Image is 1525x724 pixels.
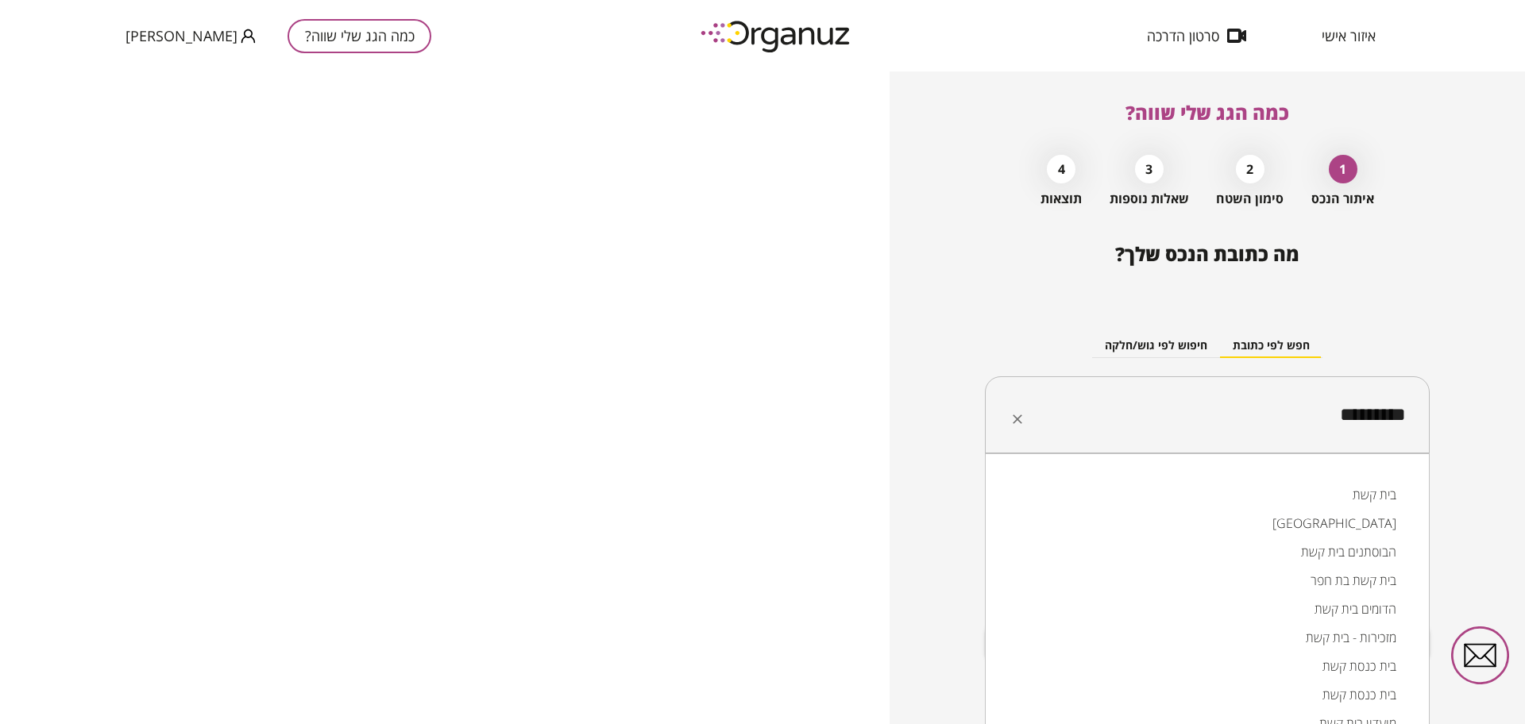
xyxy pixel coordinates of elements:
[1006,652,1409,680] li: בית כנסת קשת
[1322,28,1376,44] span: איזור אישי
[1006,680,1409,709] li: בית כנסת קשת
[125,28,237,44] span: [PERSON_NAME]
[1047,155,1075,183] div: 4
[1329,155,1357,183] div: 1
[1006,537,1409,566] li: הבוסתנים בית קשת
[1216,191,1284,206] span: סימון השטח
[125,26,256,46] button: [PERSON_NAME]
[1125,99,1289,125] span: כמה הגג שלי שווה?
[1147,28,1219,44] span: סרטון הדרכה
[1006,595,1409,623] li: הדומים בית קשת
[1236,155,1264,183] div: 2
[1115,241,1299,267] span: מה כתובת הנכס שלך?
[1220,334,1322,358] button: חפש לפי כתובת
[1123,28,1270,44] button: סרטון הדרכה
[1006,509,1409,537] li: [GEOGRAPHIC_DATA]
[288,19,431,53] button: כמה הגג שלי שווה?
[1311,191,1374,206] span: איתור הנכס
[1110,191,1189,206] span: שאלות נוספות
[689,14,864,58] img: logo
[1092,334,1220,358] button: חיפוש לפי גוש/חלקה
[1135,155,1164,183] div: 3
[1006,408,1029,430] button: Clear
[1006,623,1409,652] li: מזכירות - בית קשת
[1040,191,1082,206] span: תוצאות
[1006,480,1409,509] li: בית קשת
[1298,28,1400,44] button: איזור אישי
[1006,566,1409,595] li: בית קשת בת חפר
